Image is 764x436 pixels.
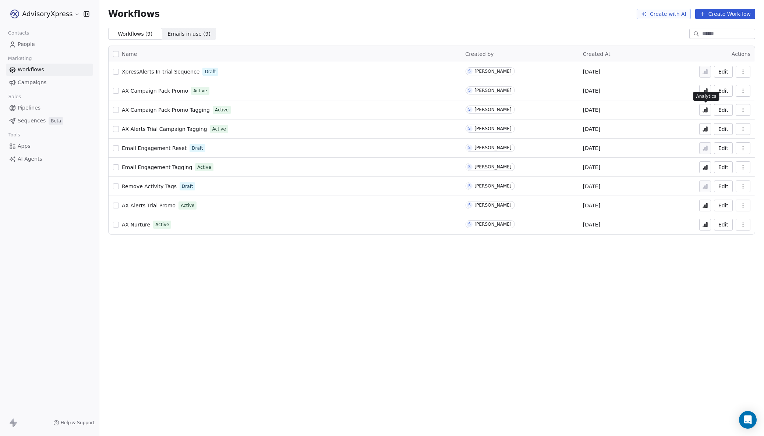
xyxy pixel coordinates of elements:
a: Pipelines [6,102,93,114]
a: AX Alerts Trial Promo [122,202,176,209]
a: Edit [714,161,733,173]
a: Help & Support [53,420,95,426]
span: AX Campaign Pack Promo Tagging [122,107,210,113]
span: Draft [205,68,216,75]
span: AX Alerts Trial Campaign Tagging [122,126,207,132]
div: S [468,126,470,132]
span: Active [212,126,226,132]
div: [PERSON_NAME] [475,126,512,131]
button: Create Workflow [695,9,755,19]
a: Workflows [6,64,93,76]
span: Active [155,221,169,228]
div: S [468,107,470,112]
span: Draft [182,183,193,190]
span: Actions [732,51,750,57]
span: [DATE] [583,87,600,94]
span: Active [193,87,207,94]
a: XpressAlerts In-trial Sequence [122,68,199,75]
span: AX Campaign Pack Promo [122,88,188,94]
span: Beta [49,117,63,125]
span: Sequences [18,117,46,125]
span: Created by [466,51,494,57]
div: [PERSON_NAME] [475,107,512,112]
div: [PERSON_NAME] [475,183,512,189]
div: [PERSON_NAME] [475,145,512,150]
div: Open Intercom Messenger [739,411,757,429]
button: Edit [714,219,733,230]
span: AI Agents [18,155,42,163]
button: Create with AI [637,9,691,19]
span: Active [215,107,229,113]
div: [PERSON_NAME] [475,69,512,74]
span: Pipelines [18,104,40,112]
button: AdvisoryXpress [9,8,78,20]
a: Email Engagement Tagging [122,164,192,171]
a: AI Agents [6,153,93,165]
a: SequencesBeta [6,115,93,127]
span: Emails in use ( 9 ) [167,30,211,38]
img: AX_logo_device_1080.png [10,10,19,18]
span: XpressAlerts In-trial Sequence [122,69,199,75]
div: [PERSON_NAME] [475,164,512,169]
a: Edit [714,123,733,135]
span: Email Engagement Reset [122,145,187,151]
span: Apps [18,142,31,150]
a: Email Engagement Reset [122,144,187,152]
div: S [468,87,470,93]
span: Campaigns [18,79,46,86]
span: Workflows [18,66,44,74]
span: Name [122,50,137,58]
div: S [468,145,470,151]
span: Tools [5,129,23,140]
button: Edit [714,104,733,116]
a: Apps [6,140,93,152]
button: Edit [714,85,733,97]
div: [PERSON_NAME] [475,88,512,93]
a: People [6,38,93,50]
div: [PERSON_NAME] [475,203,512,208]
span: [DATE] [583,125,600,133]
span: AdvisoryXpress [22,9,72,19]
span: Help & Support [61,420,95,426]
a: Remove Activity Tags [122,183,177,190]
span: Active [181,202,194,209]
span: Workflows [108,9,160,19]
span: AX Alerts Trial Promo [122,203,176,208]
div: S [468,221,470,227]
span: [DATE] [583,202,600,209]
div: S [468,202,470,208]
button: Edit [714,66,733,78]
span: Draft [192,145,203,151]
span: [DATE] [583,144,600,152]
a: AX Campaign Pack Promo Tagging [122,106,210,114]
span: [DATE] [583,183,600,190]
span: [DATE] [583,164,600,171]
div: [PERSON_NAME] [475,222,512,227]
button: Edit [714,181,733,192]
button: Edit [714,142,733,154]
a: AX Alerts Trial Campaign Tagging [122,125,207,133]
a: AX Nurture [122,221,150,228]
div: S [468,68,470,74]
button: Edit [714,200,733,211]
span: [DATE] [583,68,600,75]
span: Active [197,164,211,171]
a: AX Campaign Pack Promo [122,87,188,94]
span: [DATE] [583,106,600,114]
div: S [468,164,470,170]
span: Contacts [5,28,32,39]
span: Sales [5,91,24,102]
span: Email Engagement Tagging [122,164,192,170]
a: Campaigns [6,76,93,89]
span: Remove Activity Tags [122,183,177,189]
span: [DATE] [583,221,600,228]
span: Created At [583,51,611,57]
span: Marketing [5,53,35,64]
